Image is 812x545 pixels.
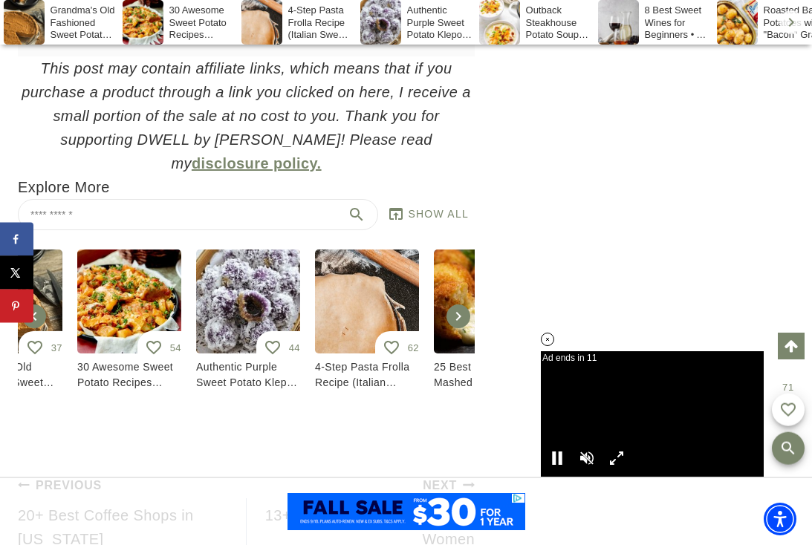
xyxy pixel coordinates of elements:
[288,493,525,530] iframe: Advertisement
[764,503,796,535] div: Accessibility Menu
[192,155,322,172] a: disclosure policy.
[22,60,471,172] em: This post may contain affiliate links, which means that if you purchase a product through a link ...
[18,179,110,195] span: Explore More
